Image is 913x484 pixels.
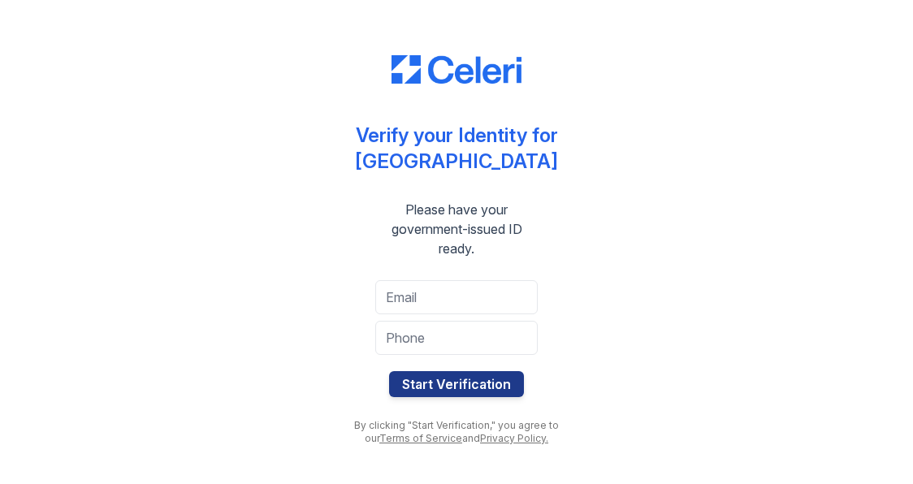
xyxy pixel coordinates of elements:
div: Verify your Identity for [GEOGRAPHIC_DATA] [355,123,558,175]
input: Phone [375,321,538,355]
img: CE_Logo_Blue-a8612792a0a2168367f1c8372b55b34899dd931a85d93a1a3d3e32e68fde9ad4.png [392,55,521,84]
button: Start Verification [389,371,524,397]
div: Please have your government-issued ID ready. [343,200,570,258]
a: Terms of Service [379,432,462,444]
input: Email [375,280,538,314]
a: Privacy Policy. [480,432,548,444]
div: By clicking "Start Verification," you agree to our and [343,419,570,445]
